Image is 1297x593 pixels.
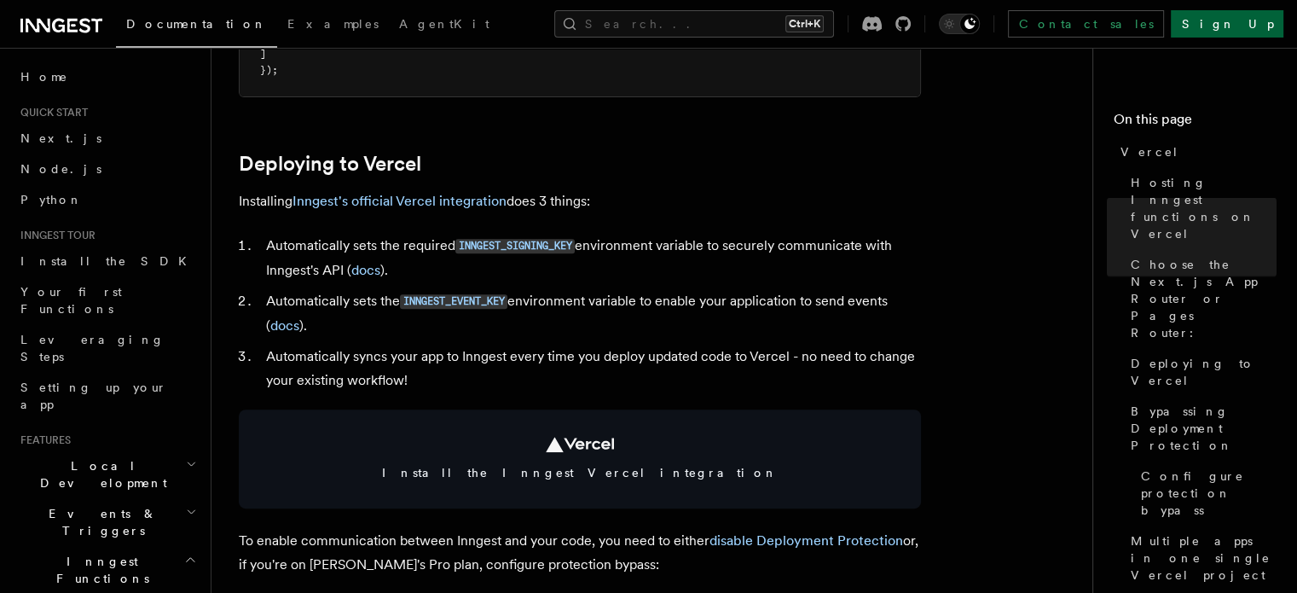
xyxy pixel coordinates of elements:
a: INNGEST_EVENT_KEY [400,293,507,309]
a: Documentation [116,5,277,48]
li: Automatically sets the required environment variable to securely communicate with Inngest's API ( ). [261,234,921,282]
span: Local Development [14,457,186,491]
a: Deploying to Vercel [1124,348,1277,396]
span: Deploying to Vercel [1131,355,1277,389]
span: Install the SDK [20,254,197,268]
span: Python [20,193,83,206]
a: Inngest's official Vercel integration [292,193,507,209]
li: Automatically sets the environment variable to enable your application to send events ( ). [261,289,921,338]
a: Python [14,184,200,215]
span: Inngest Functions [14,553,184,587]
span: Hosting Inngest functions on Vercel [1131,174,1277,242]
a: Install the Inngest Vercel integration [239,410,921,509]
button: Toggle dark mode [939,14,980,34]
span: Node.js [20,162,101,176]
span: Bypassing Deployment Protection [1131,403,1277,454]
span: Features [14,433,71,447]
a: Setting up your app [14,372,200,420]
span: }); [260,64,278,76]
a: Bypassing Deployment Protection [1124,396,1277,461]
a: Choose the Next.js App Router or Pages Router: [1124,249,1277,348]
span: Your first Functions [20,285,122,316]
a: Home [14,61,200,92]
a: Multiple apps in one single Vercel project [1124,526,1277,590]
a: disable Deployment Protection [709,532,903,549]
a: AgentKit [389,5,500,46]
span: Install the Inngest Vercel integration [259,464,900,481]
span: ] [260,48,266,60]
p: To enable communication between Inngest and your code, you need to either or, if you're on [PERSO... [239,529,921,577]
a: docs [270,317,299,334]
a: Next.js [14,123,200,154]
code: INNGEST_EVENT_KEY [400,294,507,309]
a: Install the SDK [14,246,200,276]
a: Vercel [1114,137,1277,167]
button: Search...Ctrl+K [554,10,834,38]
span: Setting up your app [20,381,167,411]
p: Installing does 3 things: [239,189,921,213]
a: Contact sales [1008,10,1164,38]
span: Configure protection bypass [1141,468,1277,519]
kbd: Ctrl+K [785,15,824,32]
a: Node.js [14,154,200,184]
button: Events & Triggers [14,498,200,546]
span: Quick start [14,106,88,119]
a: Sign Up [1171,10,1283,38]
a: Hosting Inngest functions on Vercel [1124,167,1277,249]
a: Your first Functions [14,276,200,324]
li: Automatically syncs your app to Inngest every time you deploy updated code to Vercel - no need to... [261,345,921,392]
a: docs [351,262,380,278]
span: Next.js [20,131,101,145]
button: Local Development [14,451,200,498]
span: AgentKit [399,17,489,31]
code: INNGEST_SIGNING_KEY [455,239,575,253]
h4: On this page [1114,109,1277,137]
span: Examples [287,17,379,31]
a: Deploying to Vercel [239,152,421,176]
a: Leveraging Steps [14,324,200,372]
a: Configure protection bypass [1134,461,1277,526]
a: Examples [277,5,389,46]
span: Leveraging Steps [20,333,165,363]
span: Vercel [1120,143,1179,160]
span: Events & Triggers [14,505,186,539]
a: INNGEST_SIGNING_KEY [455,237,575,253]
span: Choose the Next.js App Router or Pages Router: [1131,256,1277,341]
span: Multiple apps in one single Vercel project [1131,532,1277,584]
span: Inngest tour [14,229,96,242]
span: Home [20,68,68,85]
span: Documentation [126,17,267,31]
